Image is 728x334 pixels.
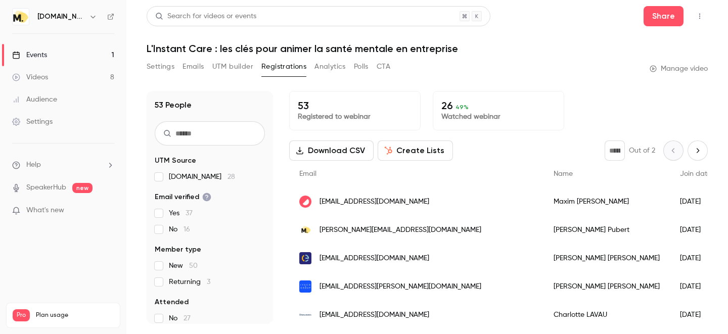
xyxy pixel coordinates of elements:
[72,183,93,193] span: new
[12,160,114,170] li: help-dropdown-opener
[12,117,53,127] div: Settings
[320,253,429,264] span: [EMAIL_ADDRESS][DOMAIN_NAME]
[320,225,481,235] span: [PERSON_NAME][EMAIL_ADDRESS][DOMAIN_NAME]
[184,315,191,322] span: 27
[543,187,670,216] div: Maxim [PERSON_NAME]
[314,59,346,75] button: Analytics
[299,224,311,236] img: moka.care
[212,59,253,75] button: UTM builder
[670,272,721,301] div: [DATE]
[298,112,412,122] p: Registered to webinar
[147,42,708,55] h1: L'Instant Care : les clés pour animer la santé mentale en entreprise
[644,6,684,26] button: Share
[554,170,573,177] span: Name
[543,216,670,244] div: [PERSON_NAME] Pubert
[320,197,429,207] span: [EMAIL_ADDRESS][DOMAIN_NAME]
[155,245,201,255] span: Member type
[26,160,41,170] span: Help
[155,192,211,202] span: Email verified
[12,50,47,60] div: Events
[670,301,721,329] div: [DATE]
[207,278,210,285] span: 3
[169,313,191,323] span: No
[680,170,711,177] span: Join date
[299,280,311,293] img: ivecogroup.com
[184,226,190,233] span: 16
[189,262,198,269] span: 50
[169,172,235,182] span: [DOMAIN_NAME]
[299,314,311,316] img: rothschildandco.com
[299,252,311,264] img: feedgy.solar
[543,244,670,272] div: [PERSON_NAME] [PERSON_NAME]
[354,59,369,75] button: Polls
[26,205,64,216] span: What's new
[378,140,453,161] button: Create Lists
[227,173,235,180] span: 28
[289,140,374,161] button: Download CSV
[441,112,556,122] p: Watched webinar
[543,301,670,329] div: Charlotte LAVAU
[670,216,721,244] div: [DATE]
[543,272,670,301] div: [PERSON_NAME] [PERSON_NAME]
[320,310,429,320] span: [EMAIL_ADDRESS][DOMAIN_NAME]
[147,59,174,75] button: Settings
[629,146,655,156] p: Out of 2
[26,182,66,193] a: SpeakerHub
[320,281,481,292] span: [EMAIL_ADDRESS][PERSON_NAME][DOMAIN_NAME]
[169,261,198,271] span: New
[377,59,390,75] button: CTA
[169,208,193,218] span: Yes
[169,224,190,234] span: No
[186,210,193,217] span: 37
[12,72,48,82] div: Videos
[36,311,114,319] span: Plan usage
[169,277,210,287] span: Returning
[37,12,85,22] h6: [DOMAIN_NAME]
[183,59,204,75] button: Emails
[299,196,311,208] img: getcontrast.io
[12,94,57,105] div: Audience
[13,309,30,321] span: Pro
[155,297,189,307] span: Attended
[155,11,256,22] div: Search for videos or events
[298,100,412,112] p: 53
[650,64,708,74] a: Manage video
[670,187,721,216] div: [DATE]
[155,99,192,111] h1: 53 People
[670,244,721,272] div: [DATE]
[299,170,316,177] span: Email
[688,140,708,161] button: Next page
[13,9,29,25] img: moka.care
[102,206,114,215] iframe: Noticeable Trigger
[441,100,556,112] p: 26
[261,59,306,75] button: Registrations
[155,156,196,166] span: UTM Source
[456,104,469,111] span: 49 %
